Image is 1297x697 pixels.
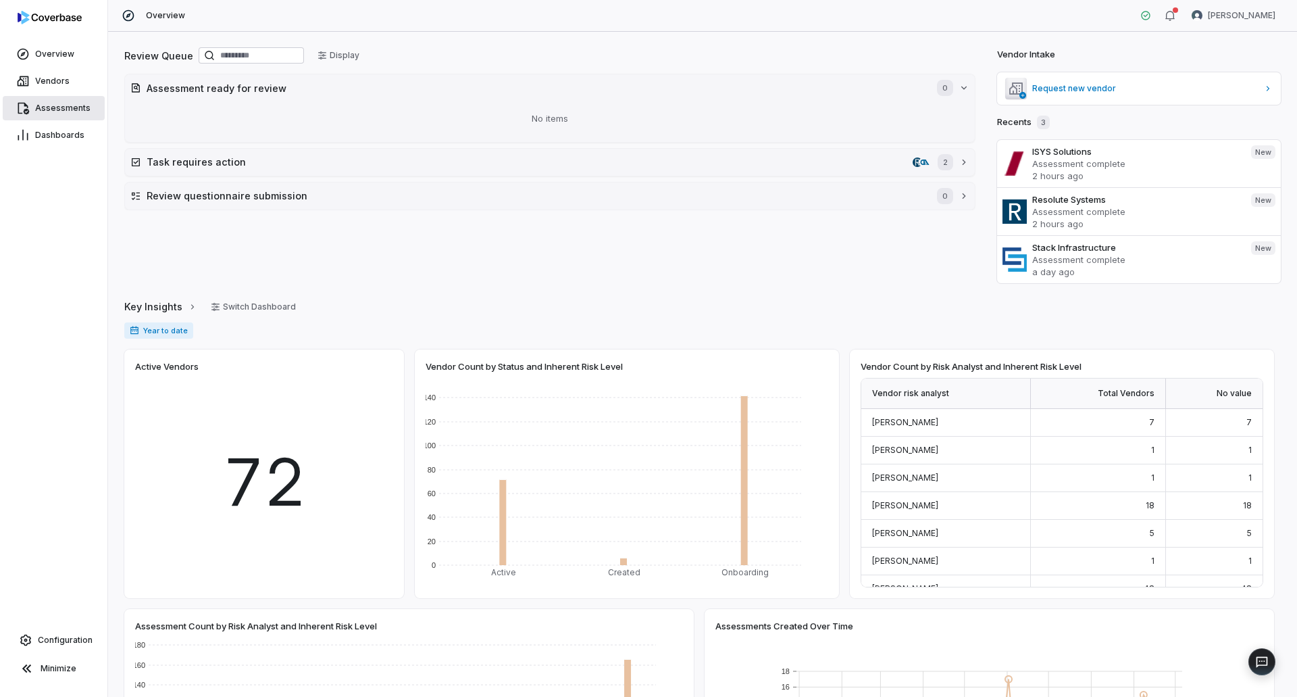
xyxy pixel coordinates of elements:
text: 16 [782,683,790,691]
a: Stack InfrastructureAssessment completea day agoNew [997,235,1281,283]
a: Assessments [3,96,105,120]
span: Vendor Count by Risk Analyst and Inherent Risk Level [861,360,1082,372]
span: Vendor Count by Status and Inherent Risk Level [426,360,623,372]
img: logo-D7KZi-bG.svg [18,11,82,24]
span: [PERSON_NAME] [872,417,938,427]
button: Task requires actionresolutesystems.comcompassadj.com2 [125,149,975,176]
text: 18 [782,667,790,675]
a: Overview [3,42,105,66]
span: 0 [937,188,953,204]
p: 2 hours ago [1032,218,1240,230]
button: Display [309,45,367,66]
span: New [1251,193,1275,207]
span: 3 [1037,116,1050,129]
span: Configuration [38,635,93,646]
span: 18 [1243,500,1252,510]
img: Melanie Lorent avatar [1192,10,1202,21]
span: [PERSON_NAME] [1208,10,1275,21]
span: 5 [1149,528,1154,538]
span: 48 [1241,583,1252,594]
span: [PERSON_NAME] [872,445,938,455]
span: 7 [1246,417,1252,427]
button: Key Insights [120,293,201,321]
a: Dashboards [3,123,105,147]
span: 72 [223,434,306,531]
h3: Stack Infrastructure [1032,241,1240,254]
span: 1 [1151,473,1154,483]
span: 1 [1248,473,1252,483]
text: 120 [424,418,436,426]
div: Vendor risk analyst [861,379,1031,409]
span: Assessments Created Over Time [715,620,853,632]
span: [PERSON_NAME] [872,528,938,538]
span: Request new vendor [1032,83,1258,94]
h2: Task requires action [147,155,907,169]
button: Switch Dashboard [203,297,304,317]
span: Year to date [124,322,193,339]
a: Vendors [3,69,105,93]
text: 80 [428,466,436,474]
span: Assessments [35,103,91,114]
span: 1 [1151,556,1154,566]
svg: Date range for report [130,326,139,335]
h2: Review questionnaire submission [147,189,923,203]
span: New [1251,145,1275,159]
a: Resolute SystemsAssessment complete2 hours agoNew [997,187,1281,235]
span: Active Vendors [135,360,199,372]
span: 2 [938,154,953,170]
text: 20 [428,537,436,546]
text: 160 [133,661,145,669]
span: 1 [1248,556,1252,566]
span: Key Insights [124,299,182,314]
button: Assessment ready for review0 [125,74,975,101]
span: 1 [1248,445,1252,455]
p: Assessment complete [1032,206,1240,218]
text: 60 [428,489,436,498]
span: [PERSON_NAME] [872,583,938,594]
span: Vendors [35,76,70,87]
text: 40 [428,513,436,521]
text: 140 [424,393,436,402]
span: Overview [35,49,74,59]
span: 7 [1149,417,1154,427]
text: 180 [133,641,145,649]
span: Dashboards [35,130,84,141]
h3: Resolute Systems [1032,193,1240,206]
h2: Assessment ready for review [147,81,923,95]
button: Review questionnaire submission0 [125,183,975,210]
span: [PERSON_NAME] [872,473,938,483]
text: 140 [133,681,145,689]
h3: ISYS Solutions [1032,145,1240,158]
span: 1 [1151,445,1154,455]
a: ISYS SolutionsAssessment complete2 hours agoNew [997,140,1281,187]
div: Total Vendors [1031,379,1166,409]
h2: Recents [997,116,1050,129]
p: 2 hours ago [1032,170,1240,182]
text: 100 [424,441,436,450]
a: Request new vendor [997,72,1281,105]
span: 18 [1146,500,1154,510]
button: Minimize [5,655,102,682]
div: No value [1166,379,1263,409]
span: [PERSON_NAME] [872,556,938,566]
a: Key Insights [124,293,197,321]
a: Configuration [5,628,102,652]
span: 0 [937,80,953,96]
h2: Review Queue [124,49,193,63]
span: 48 [1144,583,1154,594]
text: 0 [432,561,436,569]
span: Minimize [41,663,76,674]
div: No items [130,101,969,137]
span: Overview [146,10,185,21]
span: New [1251,241,1275,255]
span: [PERSON_NAME] [872,500,938,510]
p: Assessment complete [1032,158,1240,170]
span: Assessment Count by Risk Analyst and Inherent Risk Level [135,620,377,632]
button: Melanie Lorent avatar[PERSON_NAME] [1184,5,1283,26]
span: 5 [1246,528,1252,538]
h2: Vendor Intake [997,48,1055,62]
p: Assessment complete [1032,254,1240,266]
p: a day ago [1032,266,1240,278]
